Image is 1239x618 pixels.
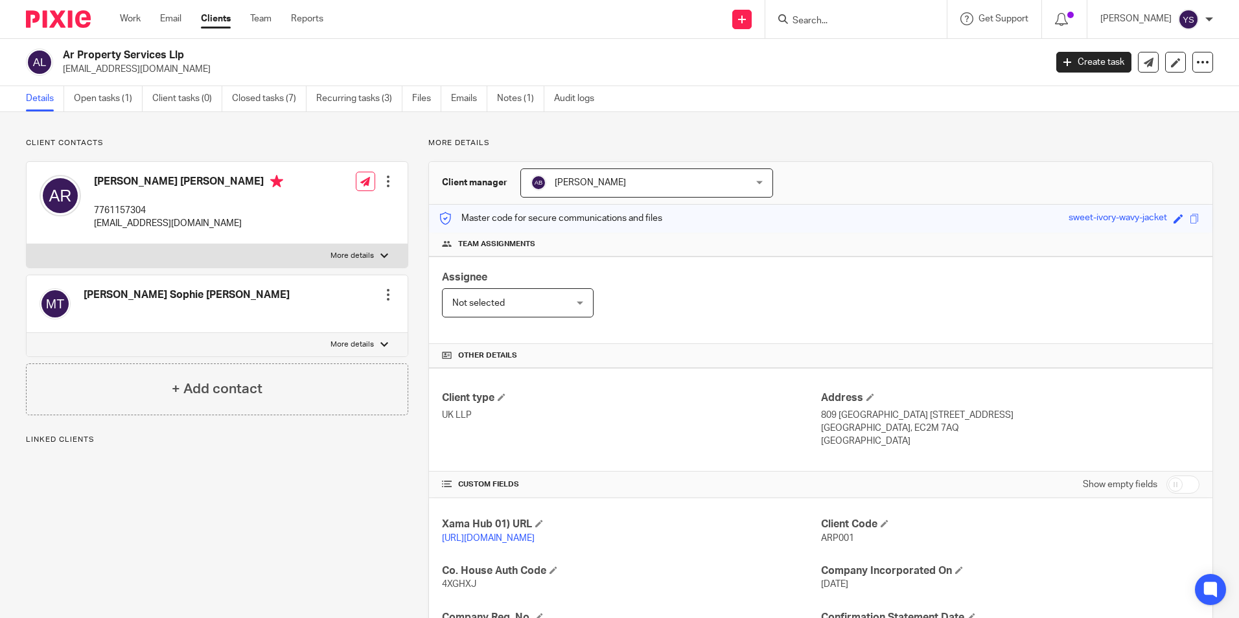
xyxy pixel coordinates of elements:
p: More details [330,339,374,350]
p: [GEOGRAPHIC_DATA], EC2M 7AQ [821,422,1199,435]
a: [URL][DOMAIN_NAME] [442,534,535,543]
p: [PERSON_NAME] [1100,12,1172,25]
span: Other details [458,350,517,361]
input: Search [791,16,908,27]
a: Emails [451,86,487,111]
h4: Co. House Auth Code [442,564,820,578]
p: Client contacts [26,138,408,148]
img: svg%3E [40,288,71,319]
a: Clients [201,12,231,25]
img: Pixie [26,10,91,28]
span: Assignee [442,272,487,282]
div: sweet-ivory-wavy-jacket [1069,211,1167,226]
a: Open tasks (1) [74,86,143,111]
a: Details [26,86,64,111]
h2: Ar Property Services Llp [63,49,842,62]
h4: Client Code [821,518,1199,531]
h4: + Add contact [172,379,262,399]
a: Reports [291,12,323,25]
h4: Xama Hub 01) URL [442,518,820,531]
img: svg%3E [531,175,546,190]
span: Team assignments [458,239,535,249]
span: Not selected [452,299,505,308]
img: svg%3E [40,175,81,216]
img: svg%3E [1178,9,1199,30]
p: 809 [GEOGRAPHIC_DATA] [STREET_ADDRESS] [821,409,1199,422]
h4: CUSTOM FIELDS [442,479,820,490]
span: 4XGHXJ [442,580,476,589]
span: ARP001 [821,534,854,543]
span: [DATE] [821,580,848,589]
p: Master code for secure communications and files [439,212,662,225]
i: Primary [270,175,283,188]
a: Closed tasks (7) [232,86,307,111]
img: svg%3E [26,49,53,76]
h4: Client type [442,391,820,405]
a: Work [120,12,141,25]
span: [PERSON_NAME] [555,178,626,187]
p: 7761157304 [94,204,283,217]
p: Linked clients [26,435,408,445]
h4: Company Incorporated On [821,564,1199,578]
p: UK LLP [442,409,820,422]
h4: [PERSON_NAME] Sophie [PERSON_NAME] [84,288,290,302]
h4: [PERSON_NAME] [PERSON_NAME] [94,175,283,191]
p: [EMAIL_ADDRESS][DOMAIN_NAME] [63,63,1037,76]
p: More details [330,251,374,261]
h4: Address [821,391,1199,405]
h3: Client manager [442,176,507,189]
a: Recurring tasks (3) [316,86,402,111]
p: [GEOGRAPHIC_DATA] [821,435,1199,448]
a: Client tasks (0) [152,86,222,111]
label: Show empty fields [1083,478,1157,491]
p: More details [428,138,1213,148]
a: Team [250,12,272,25]
span: Get Support [978,14,1028,23]
p: [EMAIL_ADDRESS][DOMAIN_NAME] [94,217,283,230]
a: Email [160,12,181,25]
a: Audit logs [554,86,604,111]
a: Files [412,86,441,111]
a: Create task [1056,52,1131,73]
a: Notes (1) [497,86,544,111]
